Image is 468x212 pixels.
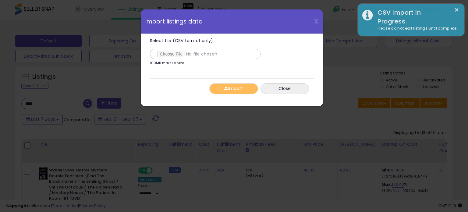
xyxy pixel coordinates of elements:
p: 100MB max file size [150,61,184,65]
button: Close [261,83,309,94]
button: Import [209,83,258,94]
span: X [314,17,318,26]
div: Please do not edit listings until complete. [373,26,460,31]
div: CSV Import In Progress. [373,8,460,26]
button: × [454,6,459,14]
span: Select file (CSV format only) [150,38,213,44]
span: Import listings data [145,19,203,24]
